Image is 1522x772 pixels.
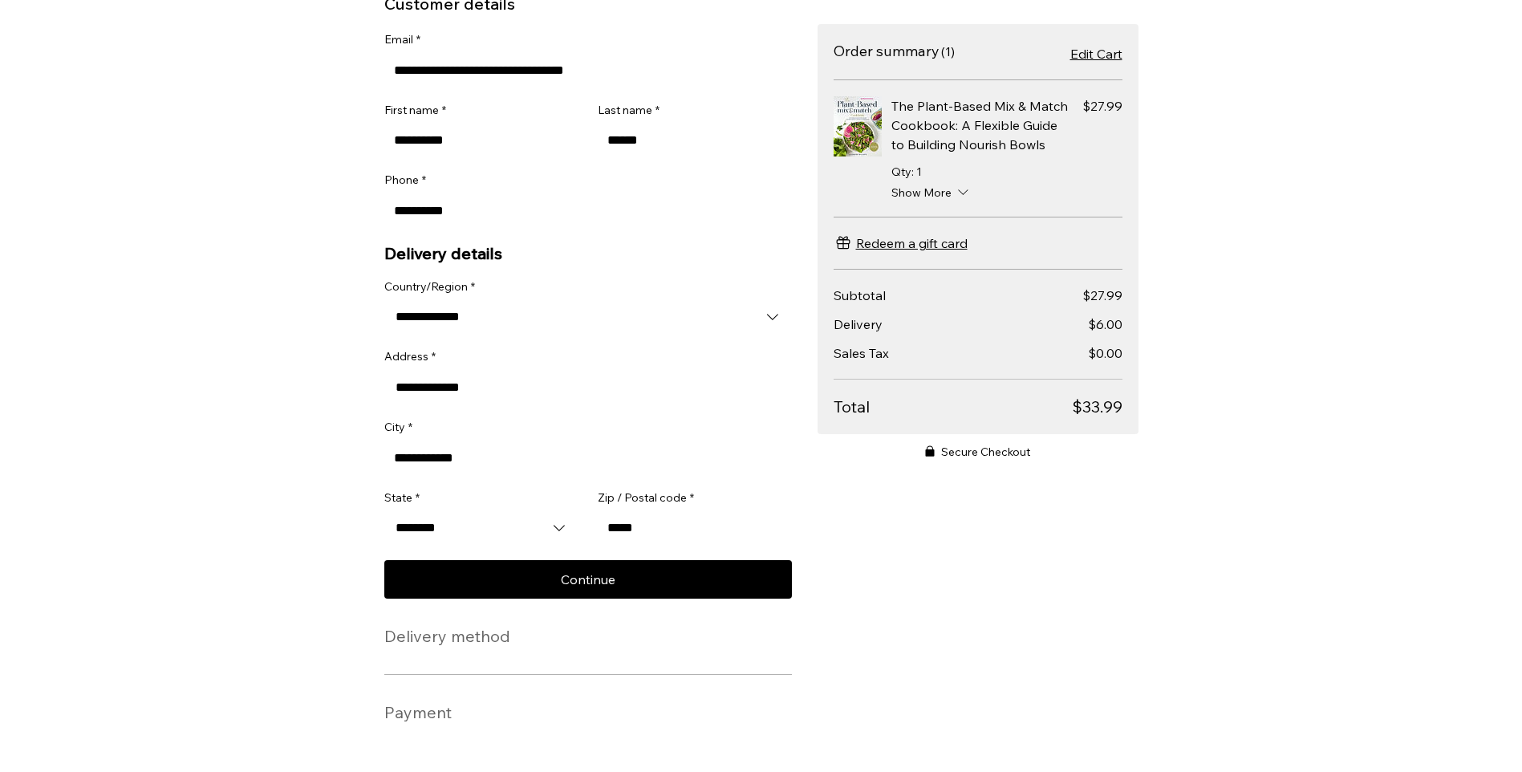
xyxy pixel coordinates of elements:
[384,103,446,119] label: First name
[834,287,886,303] span: Subtotal
[834,96,882,156] img: The Plant-Based Mix & Match Cookbook: A Flexible Guide to Building Nourish Bowls
[834,316,883,332] span: Delivery
[384,626,510,646] h2: Delivery method
[384,243,792,263] h2: Delivery details
[834,234,968,253] button: Redeem a gift card
[384,442,782,474] input: City
[834,80,1122,217] ul: Items
[384,490,420,506] label: State
[891,185,1122,201] button: Show More
[941,43,955,59] span: Number of items 1
[1082,96,1122,116] span: Price $27.99
[891,185,952,201] span: Show More
[384,420,412,436] label: City
[598,490,694,506] label: Zip / Postal code
[384,195,782,227] input: Phone
[384,124,569,156] input: First name
[891,98,1068,152] span: The Plant-Based Mix & Match Cookbook: A Flexible Guide to Building Nourish Bowls
[598,103,660,119] label: Last name
[856,234,968,253] span: Redeem a gift card
[384,702,452,722] h2: Payment
[384,349,436,365] label: Address
[834,42,940,60] h2: Order summary
[1070,44,1122,63] a: Edit Cart
[598,512,782,544] input: Zip / Postal code
[1088,345,1122,361] span: $0.00
[384,55,782,87] input: Email
[925,445,935,457] svg: Secure Checkout
[561,573,615,586] span: Continue
[834,396,1072,418] span: Total
[941,444,1030,460] span: Secure Checkout
[384,173,426,189] label: Phone
[384,560,792,599] button: Continue
[1072,396,1122,418] span: $33.99
[384,32,792,544] form: Ecom Template
[834,286,1122,418] section: Total due breakdown
[384,32,420,48] label: Email
[834,345,889,361] span: Sales Tax
[598,124,782,156] input: Last name
[384,279,475,295] label: Country/Region
[891,165,922,179] span: Qty: 1
[1088,316,1122,332] span: $6.00
[1082,287,1122,303] span: $27.99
